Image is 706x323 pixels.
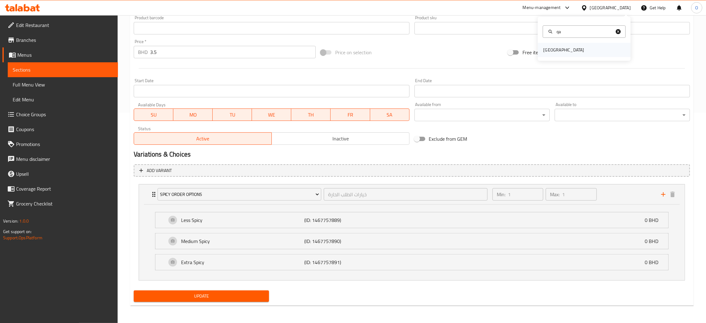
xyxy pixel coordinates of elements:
div: Menu-management [523,4,561,11]
a: Upsell [2,166,118,181]
span: WE [254,110,289,119]
p: Min: [497,191,505,198]
a: Grocery Checklist [2,196,118,211]
div: ​ [414,109,550,121]
span: Choice Groups [16,111,113,118]
li: ExpandExpandExpandExpand [134,182,690,283]
button: TH [291,108,331,121]
input: Please enter product sku [414,22,690,34]
p: 0 BHD [645,259,663,266]
div: [GEOGRAPHIC_DATA] [543,46,584,53]
span: TH [294,110,328,119]
span: Add variant [147,167,172,175]
span: MO [176,110,210,119]
div: Expand [155,212,668,228]
input: Please enter product barcode [134,22,409,34]
span: Active [136,134,269,143]
span: SA [373,110,407,119]
span: Coverage Report [16,185,113,192]
div: ​ [555,109,690,121]
button: SA [370,108,409,121]
button: add [659,190,668,199]
a: Choice Groups [2,107,118,122]
button: MO [173,108,213,121]
p: Less Spicy [181,216,304,224]
input: Search [554,28,614,35]
a: Edit Menu [8,92,118,107]
button: Add variant [134,164,690,177]
button: delete [668,190,677,199]
span: Grocery Checklist [16,200,113,207]
a: Menu disclaimer [2,152,118,166]
span: Inactive [274,134,407,143]
a: Edit Restaurant [2,18,118,33]
button: Spicy Order Options [158,188,321,201]
span: Edit Menu [13,96,113,103]
span: Full Menu View [13,81,113,88]
a: Branches [2,33,118,47]
button: WE [252,108,291,121]
span: Free item [522,49,542,56]
span: Update [139,292,264,300]
span: TU [215,110,249,119]
a: Menus [2,47,118,62]
span: Exclude from GEM [429,135,467,143]
span: Edit Restaurant [16,21,113,29]
span: Price on selection [335,49,372,56]
div: Expand [155,233,668,249]
span: Promotions [16,140,113,148]
span: Menus [17,51,113,59]
a: Full Menu View [8,77,118,92]
p: 0 BHD [645,237,663,245]
p: Medium Spicy [181,237,304,245]
span: FR [333,110,367,119]
a: Sections [8,62,118,77]
p: BHD [138,48,148,56]
button: Inactive [271,132,409,145]
div: Expand [155,254,668,270]
button: SU [134,108,173,121]
span: Upsell [16,170,113,178]
span: Version: [3,217,18,225]
button: Update [134,290,269,302]
p: (ID: 1467757889) [304,216,386,224]
span: Branches [16,36,113,44]
span: 1.0.0 [19,217,29,225]
p: Max: [550,191,560,198]
a: Promotions [2,137,118,152]
button: TU [213,108,252,121]
p: Extra Spicy [181,259,304,266]
input: Please enter price [150,46,316,58]
div: [GEOGRAPHIC_DATA] [590,4,631,11]
a: Coverage Report [2,181,118,196]
p: (ID: 1467757891) [304,259,386,266]
div: Expand [139,184,685,204]
span: Spicy Order Options [160,191,319,198]
span: Sections [13,66,113,73]
p: 0 BHD [645,216,663,224]
a: Support.OpsPlatform [3,234,42,242]
h2: Variations & Choices [134,150,690,159]
span: Menu disclaimer [16,155,113,163]
span: Get support on: [3,228,32,236]
button: FR [331,108,370,121]
span: SU [136,110,171,119]
button: Active [134,132,272,145]
a: Coupons [2,122,118,137]
span: O [695,4,698,11]
p: (ID: 1467757890) [304,237,386,245]
span: Coupons [16,126,113,133]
